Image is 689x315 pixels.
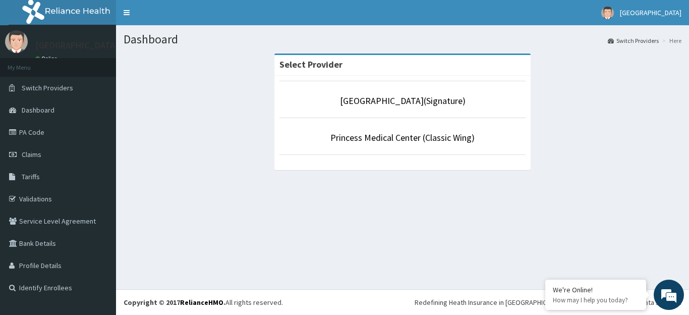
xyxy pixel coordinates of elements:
span: We're online! [59,93,139,195]
img: d_794563401_company_1708531726252_794563401 [19,50,41,76]
span: Claims [22,150,41,159]
div: Redefining Heath Insurance in [GEOGRAPHIC_DATA] using Telemedicine and Data Science! [415,297,681,307]
span: Switch Providers [22,83,73,92]
li: Here [660,36,681,45]
div: We're Online! [553,285,639,294]
a: Online [35,55,60,62]
div: Chat with us now [52,57,169,70]
p: How may I help you today? [553,296,639,304]
span: Dashboard [22,106,54,115]
strong: Copyright © 2017 . [124,298,225,307]
strong: Select Provider [279,59,342,70]
span: Tariffs [22,172,40,181]
div: Minimize live chat window [165,5,190,29]
h1: Dashboard [124,33,681,46]
a: [GEOGRAPHIC_DATA](Signature) [340,95,466,107]
p: [GEOGRAPHIC_DATA] [35,41,119,50]
span: [GEOGRAPHIC_DATA] [620,8,681,17]
a: RelianceHMO [180,298,223,307]
footer: All rights reserved. [116,289,689,315]
textarea: Type your message and hit 'Enter' [5,208,192,244]
img: User Image [601,7,614,19]
a: Switch Providers [608,36,659,45]
a: Princess Medical Center (Classic Wing) [330,132,475,143]
img: User Image [5,30,28,53]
